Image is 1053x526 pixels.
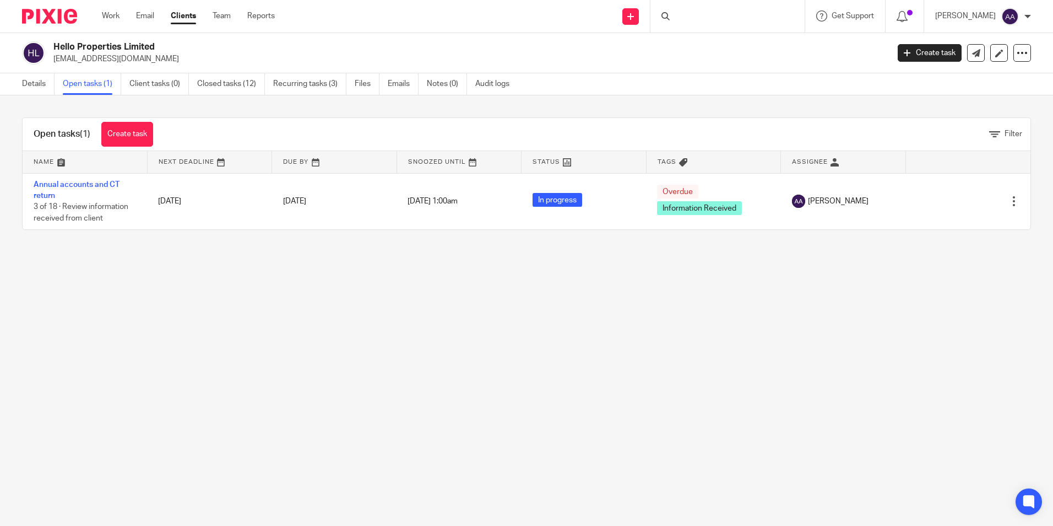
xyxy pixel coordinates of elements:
td: [DATE] [147,173,272,229]
span: In progress [533,193,582,207]
h1: Open tasks [34,128,90,140]
a: Reports [247,10,275,22]
img: Pixie [22,9,77,24]
span: (1) [80,130,90,138]
span: 3 of 18 · Review information received from client [34,203,128,222]
a: Notes (0) [427,73,467,95]
a: Recurring tasks (3) [273,73,346,95]
a: Open tasks (1) [63,73,121,95]
a: Clients [171,10,196,22]
span: [PERSON_NAME] [808,196,869,207]
span: Snoozed Until [408,159,466,165]
a: Annual accounts and CT return [34,181,120,200]
img: svg%3E [1001,8,1019,25]
img: svg%3E [22,41,45,65]
span: [DATE] 1:00am [408,197,458,205]
span: Information Received [657,201,742,215]
a: Team [213,10,231,22]
a: Files [355,73,379,95]
a: Emails [388,73,419,95]
span: [DATE] [283,197,306,205]
p: [PERSON_NAME] [935,10,996,22]
span: Get Support [832,12,874,20]
a: Closed tasks (12) [197,73,265,95]
a: Create task [898,44,962,62]
span: Status [533,159,560,165]
a: Work [102,10,120,22]
a: Audit logs [475,73,518,95]
span: Filter [1005,130,1022,138]
span: Overdue [657,185,698,198]
a: Email [136,10,154,22]
a: Client tasks (0) [129,73,189,95]
a: Details [22,73,55,95]
p: [EMAIL_ADDRESS][DOMAIN_NAME] [53,53,881,65]
span: Tags [658,159,676,165]
img: svg%3E [792,195,805,208]
h2: Hello Properties Limited [53,41,715,53]
a: Create task [101,122,153,147]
